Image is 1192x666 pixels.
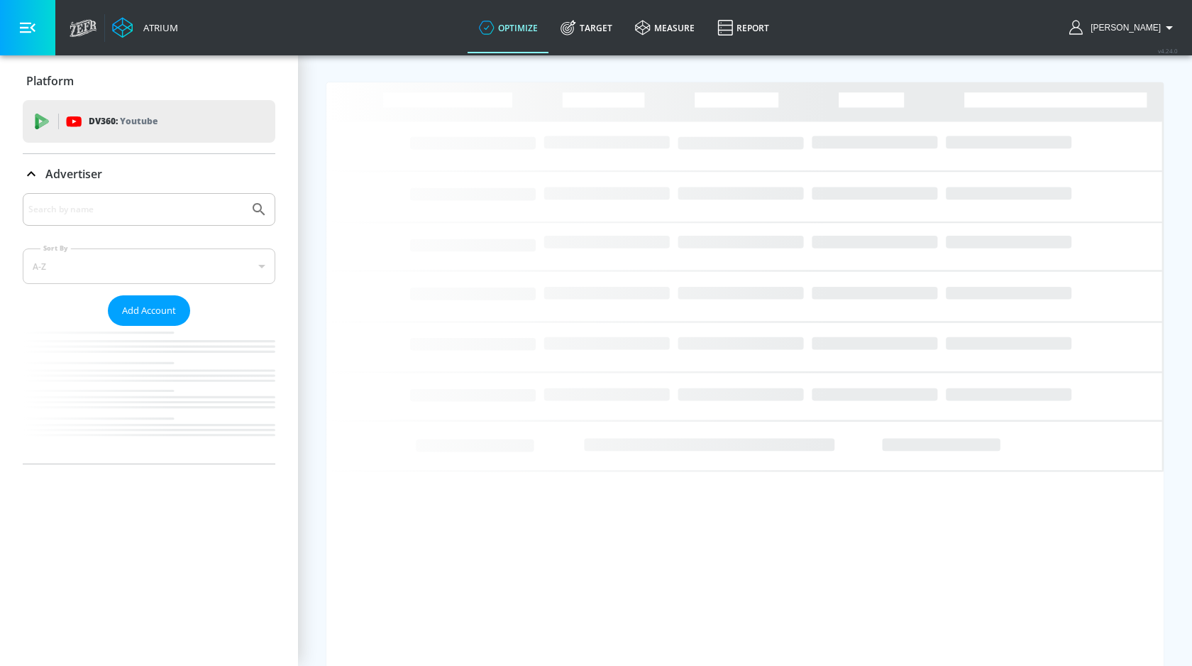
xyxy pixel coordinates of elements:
span: Add Account [122,302,176,319]
a: Atrium [112,17,178,38]
nav: list of Advertiser [23,326,275,464]
span: login as: andersson.ceron@zefr.com [1085,23,1161,33]
a: measure [624,2,706,53]
p: DV360: [89,114,158,129]
span: v 4.24.0 [1158,47,1178,55]
div: A-Z [23,249,275,284]
button: Add Account [108,295,190,326]
a: Target [549,2,624,53]
input: Search by name [28,200,243,219]
div: Platform [23,61,275,101]
p: Youtube [120,114,158,129]
div: Atrium [138,21,178,34]
button: [PERSON_NAME] [1069,19,1178,36]
label: Sort By [40,244,71,253]
p: Advertiser [45,166,102,182]
div: Advertiser [23,193,275,464]
div: Advertiser [23,154,275,194]
p: Platform [26,73,74,89]
div: DV360: Youtube [23,100,275,143]
a: optimize [468,2,549,53]
a: Report [706,2,780,53]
